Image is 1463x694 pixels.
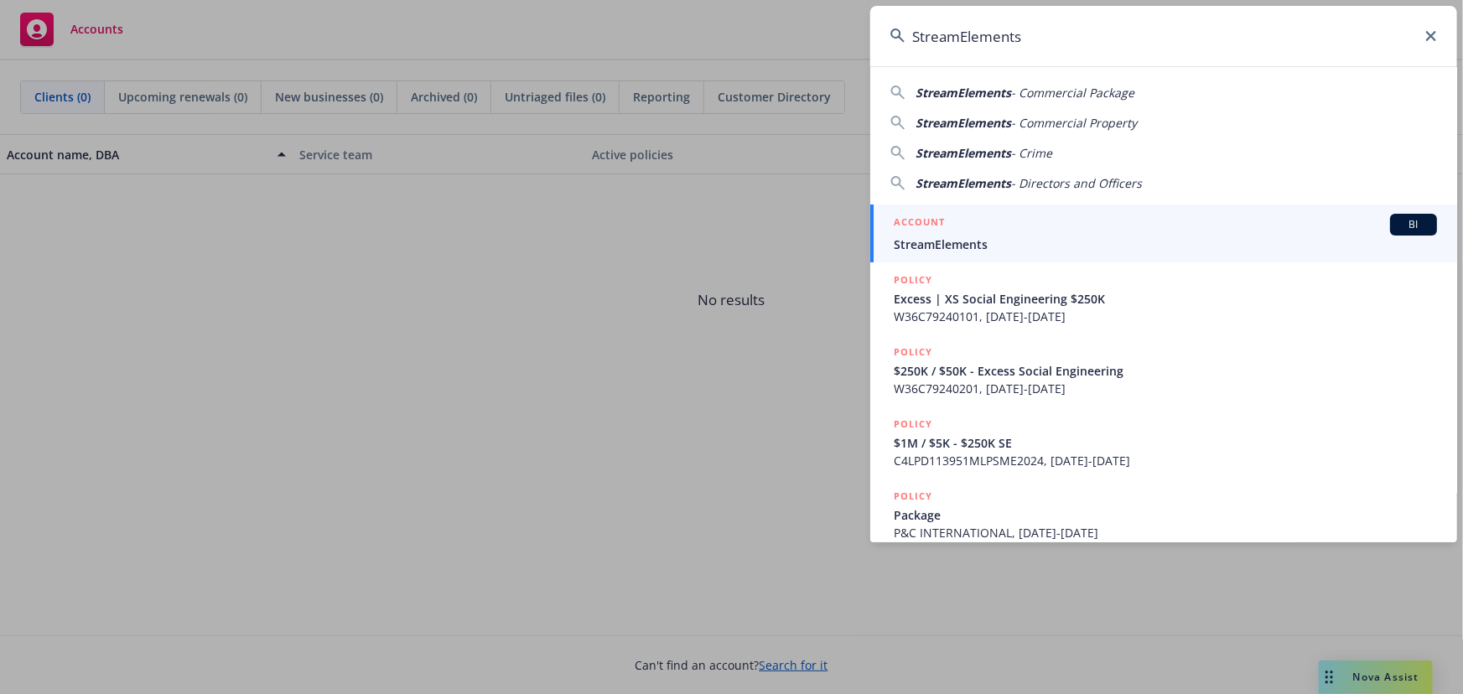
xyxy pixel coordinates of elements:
[894,362,1437,380] span: $250K / $50K - Excess Social Engineering
[870,479,1457,551] a: POLICYPackageP&C INTERNATIONAL, [DATE]-[DATE]
[894,452,1437,469] span: C4LPD113951MLPSME2024, [DATE]-[DATE]
[1011,115,1137,131] span: - Commercial Property
[916,175,1011,191] span: StreamElements
[894,488,932,505] h5: POLICY
[870,205,1457,262] a: ACCOUNTBIStreamElements
[1011,145,1052,161] span: - Crime
[894,506,1437,524] span: Package
[870,262,1457,334] a: POLICYExcess | XS Social Engineering $250KW36C79240101, [DATE]-[DATE]
[894,344,932,360] h5: POLICY
[916,85,1011,101] span: StreamElements
[894,214,945,234] h5: ACCOUNT
[894,236,1437,253] span: StreamElements
[894,290,1437,308] span: Excess | XS Social Engineering $250K
[870,6,1457,66] input: Search...
[894,308,1437,325] span: W36C79240101, [DATE]-[DATE]
[870,407,1457,479] a: POLICY$1M / $5K - $250K SEC4LPD113951MLPSME2024, [DATE]-[DATE]
[894,434,1437,452] span: $1M / $5K - $250K SE
[894,272,932,288] h5: POLICY
[894,380,1437,397] span: W36C79240201, [DATE]-[DATE]
[1011,175,1142,191] span: - Directors and Officers
[916,145,1011,161] span: StreamElements
[894,416,932,432] h5: POLICY
[916,115,1011,131] span: StreamElements
[1397,217,1430,232] span: BI
[894,524,1437,541] span: P&C INTERNATIONAL, [DATE]-[DATE]
[870,334,1457,407] a: POLICY$250K / $50K - Excess Social EngineeringW36C79240201, [DATE]-[DATE]
[1011,85,1134,101] span: - Commercial Package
